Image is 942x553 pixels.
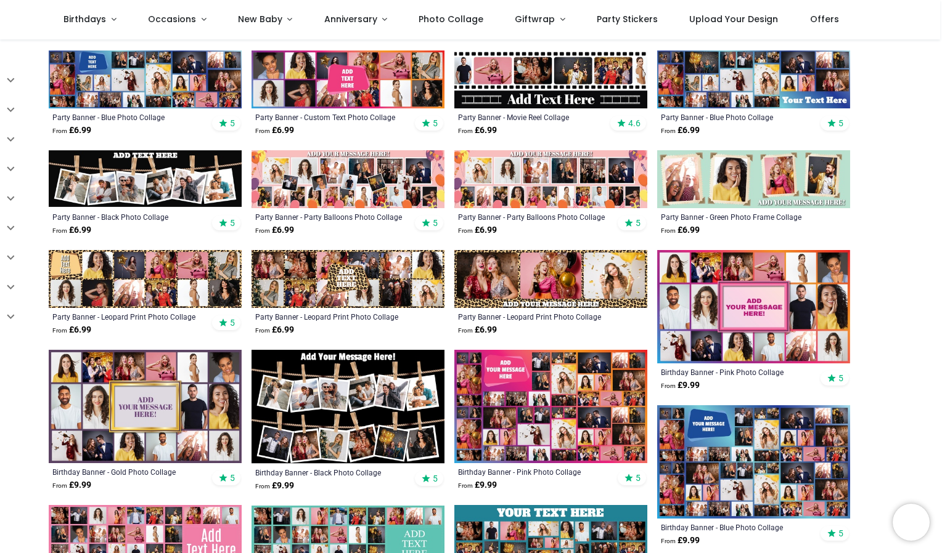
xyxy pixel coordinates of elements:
img: Personalised Party Banner - Blue Photo Collage - 23 Photo upload [657,50,850,108]
span: Giftwrap [515,13,555,25]
img: Personalised Party Banner - Movie Reel Collage - 6 Photo Upload [454,50,647,108]
a: Party Banner - Custom Text Photo Collage [255,112,404,122]
iframe: Brevo live chat [893,504,930,541]
span: From [255,127,270,134]
strong: £ 6.99 [52,224,91,236]
span: 5 [433,118,438,129]
a: Party Banner - Leopard Print Photo Collage [458,312,607,321]
a: Party Banner - Blue Photo Collage [52,112,201,122]
img: Personalised Party Banner - Green Photo Frame Collage - 4 Photo Upload [657,150,850,208]
span: From [255,327,270,334]
strong: £ 6.99 [458,324,497,336]
strong: £ 6.99 [255,124,294,137]
strong: £ 6.99 [52,324,91,336]
span: 5 [838,118,843,129]
strong: £ 6.99 [52,124,91,137]
a: Party Banner - Leopard Print Photo Collage [255,312,404,321]
span: From [458,127,473,134]
img: Personalised Birthday Backdrop Banner - Gold Photo Collage - 16 Photo Upload [49,350,242,463]
a: Birthday Banner - Gold Photo Collage [52,467,201,477]
span: 5 [230,317,235,328]
strong: £ 9.99 [458,479,497,491]
span: From [661,127,676,134]
img: Personalised Birthday Backdrop Banner - Black Photo Collage - 12 Photo Upload [252,350,444,464]
span: From [255,483,270,490]
a: Party Banner - Movie Reel Collage [458,112,607,122]
span: 5 [636,472,641,483]
span: From [52,327,67,334]
span: New Baby [238,13,282,25]
a: Party Banner - Party Balloons Photo Collage [255,212,404,222]
span: From [661,538,676,544]
strong: £ 6.99 [661,124,700,137]
img: Personalised Birthday Backdrop Banner - Pink Photo Collage - Add Text & 48 Photo Upload [454,350,647,463]
span: Offers [810,13,839,25]
img: Personalised Party Banner - Party Balloons Photo Collage - 22 Photo Upload [252,150,444,208]
strong: £ 6.99 [255,224,294,236]
img: Personalised Party Banner - Custom Text Photo Collage - 12 Photo Upload [252,50,444,108]
span: 5 [230,472,235,483]
a: Birthday Banner - Pink Photo Collage [661,367,809,377]
span: From [458,227,473,234]
div: Party Banner - Green Photo Frame Collage [661,212,809,222]
strong: £ 9.99 [661,535,700,547]
strong: £ 6.99 [458,124,497,137]
span: Birthdays [63,13,106,25]
img: Personalised Party Banner - Leopard Print Photo Collage - 11 Photo Upload [49,250,242,308]
span: 5 [433,473,438,484]
a: Party Banner - Black Photo Collage [52,212,201,222]
span: From [255,227,270,234]
strong: £ 6.99 [255,324,294,336]
strong: £ 9.99 [661,379,700,392]
img: Personalised Birthday Backdrop Banner - Pink Photo Collage - 16 Photo Upload [657,250,850,363]
span: From [661,227,676,234]
img: Personalised Party Banner - Party Balloons Photo Collage - 17 Photo Upload [454,150,647,208]
span: From [52,227,67,234]
img: Personalised Party Banner - Leopard Print Photo Collage - 3 Photo Upload [454,250,647,308]
span: 5 [838,528,843,539]
strong: £ 6.99 [458,224,497,236]
span: Party Stickers [597,13,658,25]
span: Photo Collage [419,13,483,25]
span: From [458,327,473,334]
strong: £ 6.99 [661,224,700,236]
span: From [52,482,67,489]
a: Party Banner - Blue Photo Collage [661,112,809,122]
span: From [661,382,676,389]
span: 5 [433,217,438,228]
span: Upload Your Design [689,13,778,25]
span: 5 [636,217,641,228]
span: 5 [230,118,235,129]
span: 5 [838,373,843,384]
span: 4.6 [628,118,641,129]
span: 5 [230,217,235,228]
img: Personalised Party Banner - Leopard Print Photo Collage - Custom Text & 12 Photo Upload [252,250,444,308]
img: Personalised Party Banner - Blue Photo Collage - Custom Text & 25 Photo upload [49,50,242,108]
strong: £ 9.99 [255,480,294,492]
span: Occasions [148,13,196,25]
span: From [52,127,67,134]
a: Party Banner - Leopard Print Photo Collage [52,312,201,321]
img: Personalised Birthday Backdrop Banner - Blue Photo Collage - Add Text & 48 Photo Upload [657,405,850,519]
span: Anniversary [324,13,377,25]
div: Birthday Banner - Pink Photo Collage [458,467,607,477]
strong: £ 9.99 [52,479,91,491]
img: Personalised Party Banner - Black Photo Collage - 6 Photo Upload [49,150,242,208]
a: Party Banner - Party Balloons Photo Collage [458,212,607,222]
a: Birthday Banner - Blue Photo Collage [661,522,809,532]
a: Birthday Banner - Black Photo Collage [255,467,404,477]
